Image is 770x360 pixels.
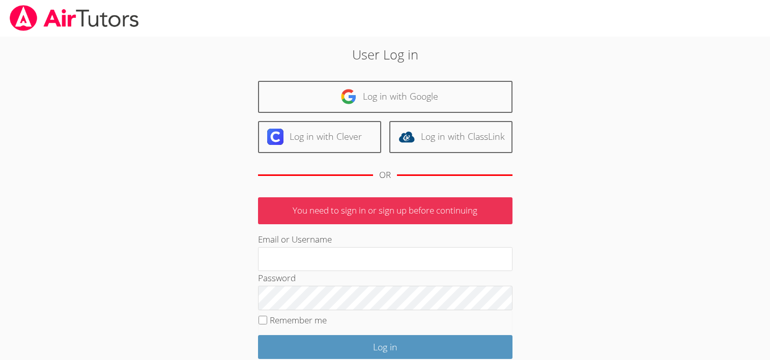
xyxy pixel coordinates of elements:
label: Remember me [270,314,327,326]
a: Log in with ClassLink [389,121,512,153]
a: Log in with Google [258,81,512,113]
h2: User Log in [177,45,593,64]
label: Password [258,272,296,284]
img: clever-logo-6eab21bc6e7a338710f1a6ff85c0baf02591cd810cc4098c63d3a4b26e2feb20.svg [267,129,283,145]
label: Email or Username [258,233,332,245]
div: OR [379,168,391,183]
img: airtutors_banner-c4298cdbf04f3fff15de1276eac7730deb9818008684d7c2e4769d2f7ddbe033.png [9,5,140,31]
p: You need to sign in or sign up before continuing [258,197,512,224]
a: Log in with Clever [258,121,381,153]
input: Log in [258,335,512,359]
img: classlink-logo-d6bb404cc1216ec64c9a2012d9dc4662098be43eaf13dc465df04b49fa7ab582.svg [398,129,415,145]
img: google-logo-50288ca7cdecda66e5e0955fdab243c47b7ad437acaf1139b6f446037453330a.svg [340,88,357,105]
